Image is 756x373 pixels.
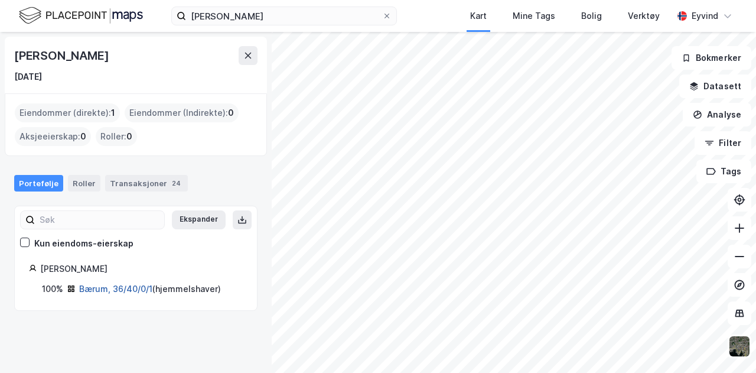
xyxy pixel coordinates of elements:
button: Tags [696,160,751,183]
button: Analyse [683,103,751,127]
div: Bolig [581,9,602,23]
div: Verktøy [628,9,660,23]
div: ( hjemmelshaver ) [79,282,221,296]
div: Eyvind [692,9,718,23]
a: Bærum, 36/40/0/1 [79,284,152,294]
div: Mine Tags [513,9,555,23]
div: [DATE] [14,70,42,84]
span: 0 [80,129,86,144]
div: [PERSON_NAME] [14,46,111,65]
div: Kontrollprogram for chat [697,316,756,373]
span: 1 [111,106,115,120]
span: 0 [126,129,132,144]
button: Ekspander [172,210,226,229]
div: [PERSON_NAME] [40,262,243,276]
div: Kun eiendoms-eierskap [34,236,133,251]
div: Eiendommer (direkte) : [15,103,120,122]
button: Filter [695,131,751,155]
span: 0 [228,106,234,120]
div: Roller : [96,127,137,146]
div: Kart [470,9,487,23]
div: Roller [68,175,100,192]
iframe: Chat Widget [697,316,756,373]
div: 24 [170,177,183,189]
button: Bokmerker [672,46,751,70]
button: Datasett [679,74,751,98]
img: logo.f888ab2527a4732fd821a326f86c7f29.svg [19,5,143,26]
input: Søk [35,211,164,229]
div: Aksjeeierskap : [15,127,91,146]
input: Søk på adresse, matrikkel, gårdeiere, leietakere eller personer [186,7,382,25]
div: Transaksjoner [105,175,188,192]
div: 100% [42,282,63,296]
div: Portefølje [14,175,63,192]
div: Eiendommer (Indirekte) : [125,103,239,122]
